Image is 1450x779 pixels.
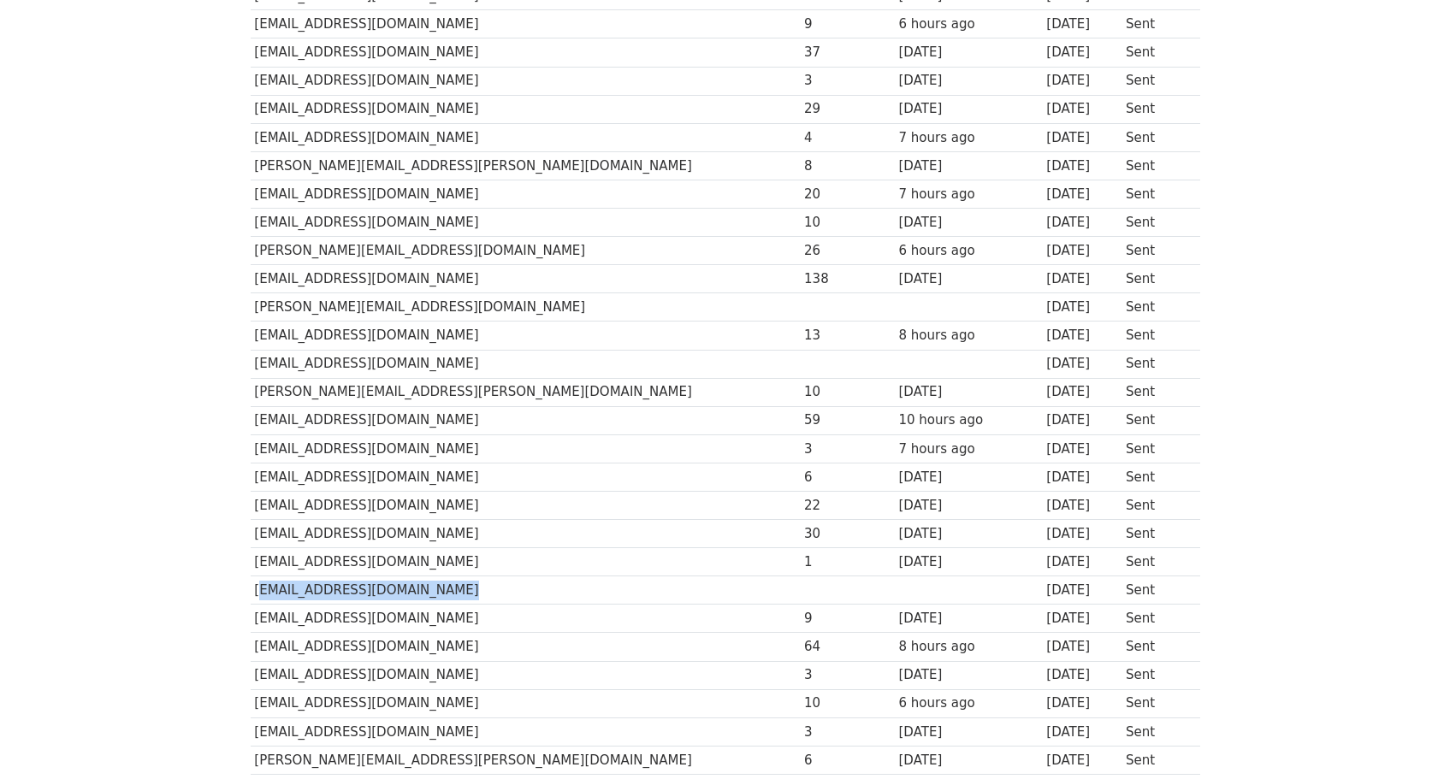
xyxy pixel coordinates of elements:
[251,123,801,151] td: [EMAIL_ADDRESS][DOMAIN_NAME]
[1122,180,1190,208] td: Sent
[1122,209,1190,237] td: Sent
[1046,298,1117,317] div: [DATE]
[1046,354,1117,374] div: [DATE]
[1046,581,1117,600] div: [DATE]
[804,99,891,119] div: 29
[1122,265,1190,293] td: Sent
[899,99,1039,119] div: [DATE]
[1046,609,1117,629] div: [DATE]
[899,128,1039,148] div: 7 hours ago
[804,609,891,629] div: 9
[899,410,1039,430] div: 10 hours ago
[1046,524,1117,544] div: [DATE]
[1046,213,1117,233] div: [DATE]
[804,496,891,516] div: 22
[899,609,1039,629] div: [DATE]
[1046,156,1117,176] div: [DATE]
[1122,689,1190,717] td: Sent
[804,524,891,544] div: 30
[1046,496,1117,516] div: [DATE]
[1046,128,1117,148] div: [DATE]
[1122,576,1190,605] td: Sent
[1046,43,1117,62] div: [DATE]
[804,410,891,430] div: 59
[1122,123,1190,151] td: Sent
[1046,552,1117,572] div: [DATE]
[251,491,801,519] td: [EMAIL_ADDRESS][DOMAIN_NAME]
[804,326,891,345] div: 13
[899,693,1039,713] div: 6 hours ago
[251,576,801,605] td: [EMAIL_ADDRESS][DOMAIN_NAME]
[899,213,1039,233] div: [DATE]
[1046,693,1117,713] div: [DATE]
[1122,520,1190,548] td: Sent
[251,95,801,123] td: [EMAIL_ADDRESS][DOMAIN_NAME]
[251,378,801,406] td: [PERSON_NAME][EMAIL_ADDRESS][PERSON_NAME][DOMAIN_NAME]
[804,637,891,657] div: 64
[1122,95,1190,123] td: Sent
[1046,382,1117,402] div: [DATE]
[251,322,801,350] td: [EMAIL_ADDRESS][DOMAIN_NAME]
[804,269,891,289] div: 138
[899,723,1039,742] div: [DATE]
[1046,71,1117,91] div: [DATE]
[1122,548,1190,576] td: Sent
[251,689,801,717] td: [EMAIL_ADDRESS][DOMAIN_NAME]
[251,350,801,378] td: [EMAIL_ADDRESS][DOMAIN_NAME]
[804,552,891,572] div: 1
[1046,637,1117,657] div: [DATE]
[804,751,891,770] div: 6
[1364,697,1450,779] div: Chat Widget
[804,71,891,91] div: 3
[251,434,801,463] td: [EMAIL_ADDRESS][DOMAIN_NAME]
[899,326,1039,345] div: 8 hours ago
[1122,237,1190,265] td: Sent
[804,382,891,402] div: 10
[1046,723,1117,742] div: [DATE]
[251,10,801,38] td: [EMAIL_ADDRESS][DOMAIN_NAME]
[1046,410,1117,430] div: [DATE]
[899,496,1039,516] div: [DATE]
[804,241,891,261] div: 26
[1122,322,1190,350] td: Sent
[251,151,801,180] td: [PERSON_NAME][EMAIL_ADDRESS][PERSON_NAME][DOMAIN_NAME]
[1122,38,1190,67] td: Sent
[1122,717,1190,746] td: Sent
[1122,151,1190,180] td: Sent
[251,633,801,661] td: [EMAIL_ADDRESS][DOMAIN_NAME]
[804,468,891,487] div: 6
[804,665,891,685] div: 3
[899,241,1039,261] div: 6 hours ago
[899,71,1039,91] div: [DATE]
[251,746,801,774] td: [PERSON_NAME][EMAIL_ADDRESS][PERSON_NAME][DOMAIN_NAME]
[899,665,1039,685] div: [DATE]
[1046,751,1117,770] div: [DATE]
[899,552,1039,572] div: [DATE]
[1122,434,1190,463] td: Sent
[1046,15,1117,34] div: [DATE]
[899,269,1039,289] div: [DATE]
[899,637,1039,657] div: 8 hours ago
[1122,378,1190,406] td: Sent
[899,43,1039,62] div: [DATE]
[251,237,801,265] td: [PERSON_NAME][EMAIL_ADDRESS][DOMAIN_NAME]
[1046,468,1117,487] div: [DATE]
[899,156,1039,176] div: [DATE]
[1122,746,1190,774] td: Sent
[251,67,801,95] td: [EMAIL_ADDRESS][DOMAIN_NAME]
[804,156,891,176] div: 8
[1122,605,1190,633] td: Sent
[1122,67,1190,95] td: Sent
[1046,241,1117,261] div: [DATE]
[1122,350,1190,378] td: Sent
[251,38,801,67] td: [EMAIL_ADDRESS][DOMAIN_NAME]
[1046,99,1117,119] div: [DATE]
[251,180,801,208] td: [EMAIL_ADDRESS][DOMAIN_NAME]
[1046,185,1117,204] div: [DATE]
[1122,633,1190,661] td: Sent
[251,717,801,746] td: [EMAIL_ADDRESS][DOMAIN_NAME]
[1046,440,1117,459] div: [DATE]
[251,265,801,293] td: [EMAIL_ADDRESS][DOMAIN_NAME]
[804,723,891,742] div: 3
[1122,661,1190,689] td: Sent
